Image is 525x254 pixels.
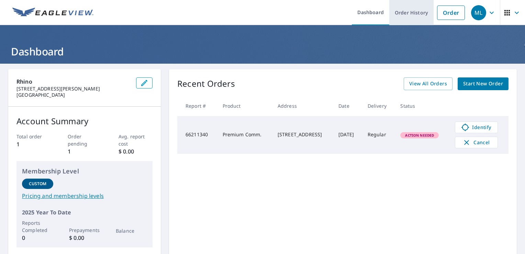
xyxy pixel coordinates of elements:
[116,227,147,234] p: Balance
[471,5,486,20] div: ML
[437,6,465,20] a: Order
[16,77,131,86] p: Rhino
[16,115,153,127] p: Account Summary
[119,133,153,147] p: Avg. report cost
[22,192,147,200] a: Pricing and membership levels
[177,116,217,154] td: 66211340
[16,140,51,148] p: 1
[278,131,327,138] div: [STREET_ADDRESS]
[272,96,333,116] th: Address
[68,147,102,156] p: 1
[395,96,449,116] th: Status
[404,77,453,90] a: View All Orders
[333,96,362,116] th: Date
[16,86,131,92] p: [STREET_ADDRESS][PERSON_NAME]
[362,116,395,154] td: Regular
[463,80,503,88] span: Start New Order
[217,116,272,154] td: Premium Comm.
[69,234,100,242] p: $ 0.00
[119,147,153,156] p: $ 0.00
[16,92,131,98] p: [GEOGRAPHIC_DATA]
[22,219,53,234] p: Reports Completed
[458,77,509,90] a: Start New Order
[8,44,517,59] h1: Dashboard
[462,138,491,147] span: Cancel
[217,96,272,116] th: Product
[333,116,362,154] td: [DATE]
[29,181,47,187] p: Custom
[22,208,147,216] p: 2025 Year To Date
[459,123,493,131] span: Identify
[22,234,53,242] p: 0
[455,121,498,133] a: Identify
[22,167,147,176] p: Membership Level
[177,96,217,116] th: Report #
[401,133,438,138] span: Action Needed
[455,137,498,148] button: Cancel
[177,77,235,90] p: Recent Orders
[12,8,93,18] img: EV Logo
[409,80,447,88] span: View All Orders
[362,96,395,116] th: Delivery
[69,226,100,234] p: Prepayments
[16,133,51,140] p: Total order
[68,133,102,147] p: Order pending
